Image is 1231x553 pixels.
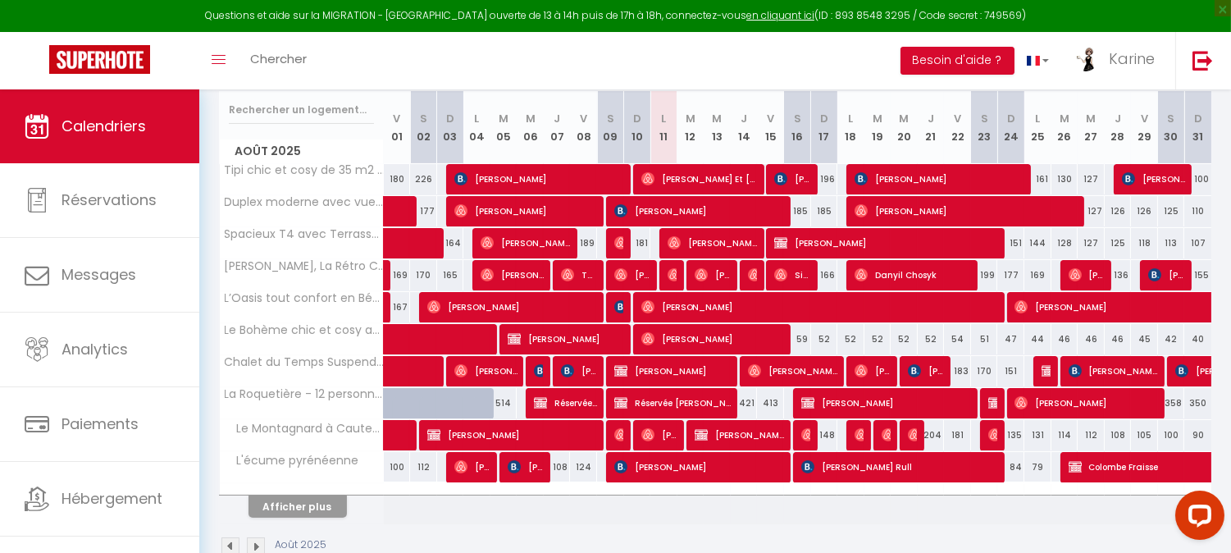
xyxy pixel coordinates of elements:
input: Rechercher un logement... [229,95,374,125]
div: 107 [1184,228,1211,258]
th: 12 [677,91,704,164]
div: 108 [544,452,571,482]
span: [PERSON_NAME] [695,419,785,450]
abbr: M [899,111,909,126]
span: [PERSON_NAME] [855,419,864,450]
span: [PERSON_NAME] [1014,387,1159,418]
div: 196 [811,164,838,194]
span: [PERSON_NAME] [1042,355,1051,386]
th: 29 [1131,91,1158,164]
abbr: S [981,111,988,126]
span: [PERSON_NAME] [641,291,1002,322]
iframe: LiveChat chat widget [1162,484,1231,553]
img: logout [1192,50,1213,71]
abbr: D [446,111,454,126]
th: 08 [570,91,597,164]
span: [PERSON_NAME] [534,355,543,386]
div: 514 [490,388,517,418]
div: 46 [1105,324,1132,354]
span: [PERSON_NAME] [908,355,944,386]
th: 01 [384,91,411,164]
span: Messages [62,264,136,285]
th: 09 [597,91,624,164]
span: [PERSON_NAME] Rull [801,451,1000,482]
div: 169 [1024,260,1051,290]
a: ... Karine [1061,32,1175,89]
div: 84 [997,452,1024,482]
div: 204 [918,420,945,450]
span: Le Bohème chic et cosy au cœur de Pau [222,324,386,336]
div: 131 [1024,420,1051,450]
abbr: J [554,111,560,126]
div: 358 [1158,388,1185,418]
div: 185 [784,196,811,226]
div: 130 [1051,164,1078,194]
span: [PERSON_NAME] [801,387,973,418]
div: 100 [384,452,411,482]
span: [PERSON_NAME] [614,195,786,226]
span: [PERSON_NAME] [695,259,731,290]
abbr: D [1007,111,1015,126]
abbr: M [713,111,723,126]
div: 40 [1184,324,1211,354]
th: 19 [864,91,891,164]
span: [PERSON_NAME] [427,419,599,450]
div: 185 [811,196,838,226]
span: Sivagnanam Sri [774,259,810,290]
span: Tipi chic et cosy de 35 m2 à [GEOGRAPHIC_DATA] [222,164,386,176]
abbr: M [873,111,882,126]
span: [PERSON_NAME] [614,419,623,450]
span: Calendriers [62,116,146,136]
th: 28 [1105,91,1132,164]
div: 125 [1105,228,1132,258]
th: 17 [811,91,838,164]
span: [PERSON_NAME] [454,163,626,194]
span: [PERSON_NAME] [481,227,571,258]
th: 22 [944,91,971,164]
abbr: M [1086,111,1096,126]
th: 05 [490,91,517,164]
div: 47 [997,324,1024,354]
div: 169 [384,260,411,290]
div: 44 [1024,324,1051,354]
span: [PERSON_NAME], La Rétro Chic à [GEOGRAPHIC_DATA] [222,260,386,272]
span: [PERSON_NAME] [908,419,917,450]
span: [PERSON_NAME] [454,195,599,226]
span: Le Montagnard à Cauterets [222,420,386,438]
span: [PERSON_NAME] [PERSON_NAME] [1122,163,1185,194]
div: 161 [1024,164,1051,194]
th: 23 [971,91,998,164]
span: Analytics [62,339,128,359]
span: [PERSON_NAME] [668,227,758,258]
span: [PERSON_NAME] [614,291,623,322]
span: [PERSON_NAME] [1148,259,1184,290]
div: 421 [731,388,758,418]
th: 13 [704,91,731,164]
div: 180 [384,164,411,194]
div: 105 [1131,420,1158,450]
span: [PERSON_NAME] [668,259,677,290]
div: 151 [997,356,1024,386]
div: 181 [944,420,971,450]
abbr: L [1035,111,1040,126]
img: Super Booking [49,45,150,74]
div: 413 [757,388,784,418]
span: [PERSON_NAME] [508,451,544,482]
span: [PERSON_NAME] Et [PERSON_NAME] Et [PERSON_NAME] [641,163,759,194]
div: 148 [811,420,838,450]
div: 42 [1158,324,1185,354]
div: 113 [1158,228,1185,258]
abbr: J [928,111,934,126]
div: 114 [1051,420,1078,450]
span: [PERSON_NAME] [774,163,810,194]
div: 350 [1184,388,1211,418]
span: [PERSON_NAME] [561,355,597,386]
div: 155 [1184,260,1211,290]
div: 126 [1105,196,1132,226]
div: 100 [1158,420,1185,450]
th: 16 [784,91,811,164]
span: Réservée [PERSON_NAME] [534,387,597,418]
span: Réservée [PERSON_NAME] [614,387,732,418]
div: 79 [1024,452,1051,482]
